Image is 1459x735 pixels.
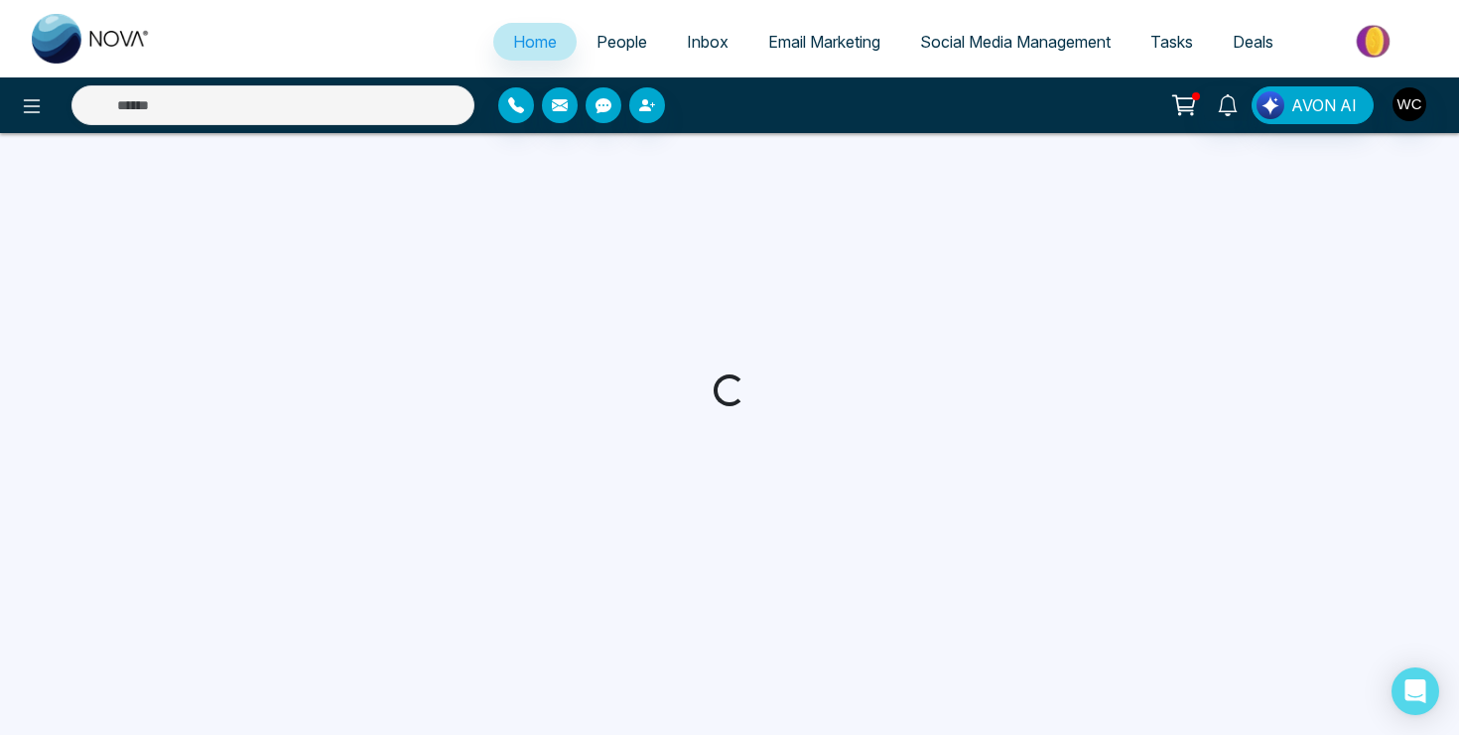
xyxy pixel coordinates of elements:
span: Social Media Management [920,32,1111,52]
a: Home [493,23,577,61]
span: People [597,32,647,52]
a: People [577,23,667,61]
img: Nova CRM Logo [32,14,151,64]
a: Inbox [667,23,748,61]
img: Lead Flow [1257,91,1284,119]
span: Email Marketing [768,32,880,52]
span: Inbox [687,32,729,52]
span: Tasks [1150,32,1193,52]
a: Social Media Management [900,23,1130,61]
button: AVON AI [1252,86,1374,124]
span: Deals [1233,32,1273,52]
a: Email Marketing [748,23,900,61]
a: Tasks [1130,23,1213,61]
span: AVON AI [1291,93,1357,117]
img: Market-place.gif [1303,19,1447,64]
div: Open Intercom Messenger [1392,667,1439,715]
span: Home [513,32,557,52]
img: User Avatar [1393,87,1426,121]
a: Deals [1213,23,1293,61]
